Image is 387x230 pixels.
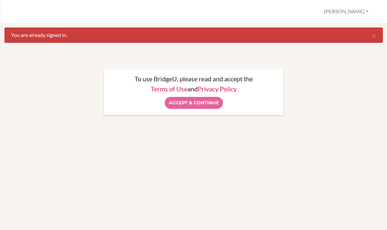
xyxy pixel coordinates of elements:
[372,30,376,40] span: ×
[110,86,277,92] p: and
[365,28,383,43] button: Close
[198,85,237,93] a: Privacy Policy
[4,27,383,43] div: You are already signed in.
[321,6,371,17] button: [PERSON_NAME]
[151,85,187,93] a: Terms of Use
[110,75,277,82] p: To use BridgeU, please read and accept the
